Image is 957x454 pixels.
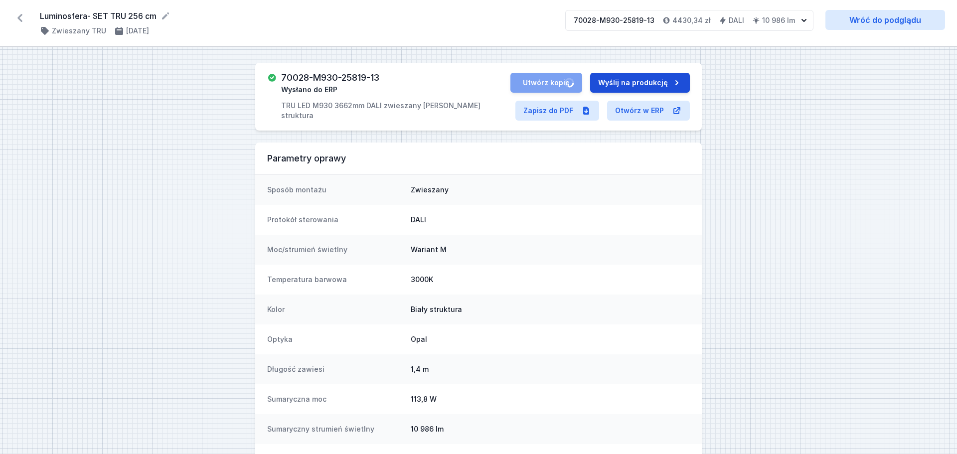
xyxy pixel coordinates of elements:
[126,26,149,36] h4: [DATE]
[267,364,403,374] dt: Długość zawiesi
[267,152,690,164] h3: Parametry oprawy
[411,424,690,434] dd: 10 986 lm
[281,101,510,121] p: TRU LED M930 3662mm DALI zwieszany [PERSON_NAME] struktura
[267,304,403,314] dt: Kolor
[565,10,813,31] button: 70028-M930-25819-134430,34 złDALI10 986 lm
[267,394,403,404] dt: Sumaryczna moc
[411,275,690,285] dd: 3000K
[411,185,690,195] dd: Zwieszany
[267,275,403,285] dt: Temperatura barwowa
[411,364,690,374] dd: 1,4 m
[607,101,690,121] a: Otwórz w ERP
[411,245,690,255] dd: Wariant M
[267,215,403,225] dt: Protokół sterowania
[515,101,599,121] a: Zapisz do PDF
[411,304,690,314] dd: Biały struktura
[574,15,654,25] div: 70028-M930-25819-13
[411,334,690,344] dd: Opal
[160,11,170,21] button: Edytuj nazwę projektu
[267,334,403,344] dt: Optyka
[762,15,795,25] h4: 10 986 lm
[267,424,403,434] dt: Sumaryczny strumień świetlny
[267,185,403,195] dt: Sposób montażu
[672,15,711,25] h4: 4430,34 zł
[267,245,403,255] dt: Moc/strumień świetlny
[590,73,690,93] button: Wyślij na produkcję
[52,26,106,36] h4: Zwieszany TRU
[411,215,690,225] dd: DALI
[281,73,379,83] h3: 70028-M930-25819-13
[825,10,945,30] a: Wróć do podglądu
[40,10,553,22] form: Luminosfera- SET TRU 256 cm
[729,15,744,25] h4: DALI
[281,85,337,95] span: Wysłano do ERP
[411,394,690,404] dd: 113,8 W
